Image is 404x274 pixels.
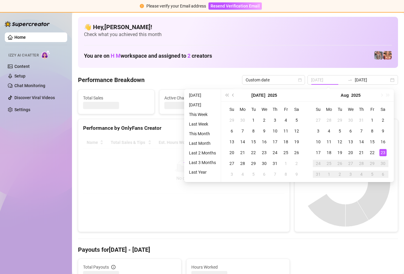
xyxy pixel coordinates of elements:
div: 10 [315,138,322,145]
span: Total Payouts [83,264,109,270]
a: Discover Viral Videos [14,95,55,100]
td: 2025-08-02 [291,158,302,169]
td: 2025-07-01 [248,115,259,126]
td: 2025-09-05 [367,169,378,180]
div: 16 [379,138,387,145]
td: 2025-07-31 [356,115,367,126]
div: 7 [271,171,279,178]
td: 2025-07-15 [248,136,259,147]
td: 2025-08-15 [367,136,378,147]
td: 2025-07-29 [248,158,259,169]
div: 31 [271,160,279,167]
td: 2025-07-06 [226,126,237,136]
img: pennylondon [383,51,392,59]
td: 2025-08-08 [367,126,378,136]
div: 6 [347,127,354,135]
td: 2025-08-02 [378,115,388,126]
td: 2025-08-01 [367,115,378,126]
td: 2025-07-10 [270,126,280,136]
img: logo-BBDzfeDw.svg [5,21,50,27]
div: 6 [228,127,235,135]
td: 2025-07-18 [280,136,291,147]
td: 2025-08-17 [313,147,324,158]
li: Last Year [187,169,218,176]
td: 2025-07-13 [226,136,237,147]
div: 31 [358,117,365,124]
td: 2025-08-04 [324,126,334,136]
td: 2025-07-19 [291,136,302,147]
span: Custom date [246,75,301,84]
li: Last Month [187,140,218,147]
div: 31 [315,171,322,178]
input: End date [355,77,389,83]
button: Choose a year [268,89,277,101]
td: 2025-08-05 [248,169,259,180]
div: 13 [347,138,354,145]
img: AI Chatter [41,50,50,59]
td: 2025-07-08 [248,126,259,136]
div: Please verify your Email address [146,3,206,9]
div: 14 [358,138,365,145]
div: 27 [315,117,322,124]
a: Home [14,35,26,40]
td: 2025-08-03 [226,169,237,180]
td: 2025-07-23 [259,147,270,158]
td: 2025-07-30 [259,158,270,169]
td: 2025-08-18 [324,147,334,158]
td: 2025-08-20 [345,147,356,158]
td: 2025-09-04 [356,169,367,180]
div: 4 [358,171,365,178]
div: 3 [315,127,322,135]
td: 2025-08-29 [367,158,378,169]
div: 20 [228,149,235,156]
li: [DATE] [187,92,218,99]
th: Tu [334,104,345,115]
div: 1 [250,117,257,124]
div: 29 [250,160,257,167]
div: 5 [369,171,376,178]
td: 2025-07-25 [280,147,291,158]
div: 2 [261,117,268,124]
div: 18 [282,138,289,145]
div: 1 [282,160,289,167]
div: 24 [271,149,279,156]
th: Fr [367,104,378,115]
div: 29 [369,160,376,167]
div: 9 [293,171,300,178]
button: Choose a month [251,89,265,101]
div: 4 [239,171,246,178]
td: 2025-08-14 [356,136,367,147]
div: 26 [336,160,343,167]
div: 27 [347,160,354,167]
td: 2025-07-12 [291,126,302,136]
div: 19 [293,138,300,145]
td: 2025-08-26 [334,158,345,169]
div: 2 [379,117,387,124]
td: 2025-08-04 [237,169,248,180]
th: Sa [378,104,388,115]
div: 3 [228,171,235,178]
button: Resend Verification Email [208,2,262,10]
td: 2025-08-08 [280,169,291,180]
div: 3 [271,117,279,124]
th: Fr [280,104,291,115]
div: 21 [358,149,365,156]
td: 2025-06-30 [237,115,248,126]
div: 6 [261,171,268,178]
div: 7 [358,127,365,135]
td: 2025-09-03 [345,169,356,180]
div: 23 [261,149,268,156]
div: 20 [347,149,354,156]
td: 2025-07-04 [280,115,291,126]
div: 22 [250,149,257,156]
div: 30 [261,160,268,167]
td: 2025-08-13 [345,136,356,147]
button: Previous month (PageUp) [230,89,237,101]
div: 12 [336,138,343,145]
div: 17 [315,149,322,156]
div: 29 [336,117,343,124]
div: 4 [282,117,289,124]
td: 2025-08-09 [378,126,388,136]
div: 30 [379,160,387,167]
div: 19 [336,149,343,156]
